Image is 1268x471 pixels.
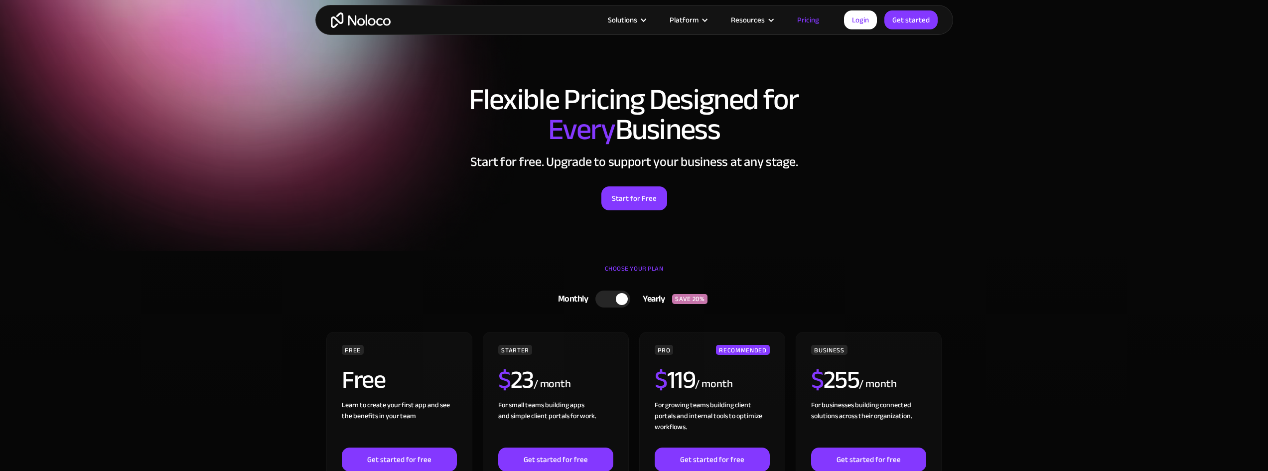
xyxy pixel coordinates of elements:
[731,13,765,26] div: Resources
[548,102,615,157] span: Every
[498,345,532,355] div: STARTER
[716,345,769,355] div: RECOMMENDED
[630,292,672,307] div: Yearly
[655,400,769,448] div: For growing teams building client portals and internal tools to optimize workflows.
[595,13,657,26] div: Solutions
[655,367,695,392] h2: 119
[657,13,718,26] div: Platform
[811,356,824,403] span: $
[608,13,637,26] div: Solutions
[811,345,847,355] div: BUSINESS
[670,13,699,26] div: Platform
[534,376,571,392] div: / month
[546,292,596,307] div: Monthly
[342,367,385,392] h2: Free
[325,155,943,169] h2: Start for free. Upgrade to support your business at any stage.
[342,345,364,355] div: FREE
[325,261,943,286] div: CHOOSE YOUR PLAN
[498,400,613,448] div: For small teams building apps and simple client portals for work. ‍
[331,12,391,28] a: home
[811,400,926,448] div: For businesses building connected solutions across their organization. ‍
[498,367,534,392] h2: 23
[672,294,707,304] div: SAVE 20%
[695,376,732,392] div: / month
[498,356,511,403] span: $
[859,376,896,392] div: / month
[884,10,938,29] a: Get started
[325,85,943,145] h1: Flexible Pricing Designed for Business
[655,356,667,403] span: $
[844,10,877,29] a: Login
[655,345,673,355] div: PRO
[785,13,832,26] a: Pricing
[601,186,667,210] a: Start for Free
[811,367,859,392] h2: 255
[342,400,456,448] div: Learn to create your first app and see the benefits in your team ‍
[718,13,785,26] div: Resources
